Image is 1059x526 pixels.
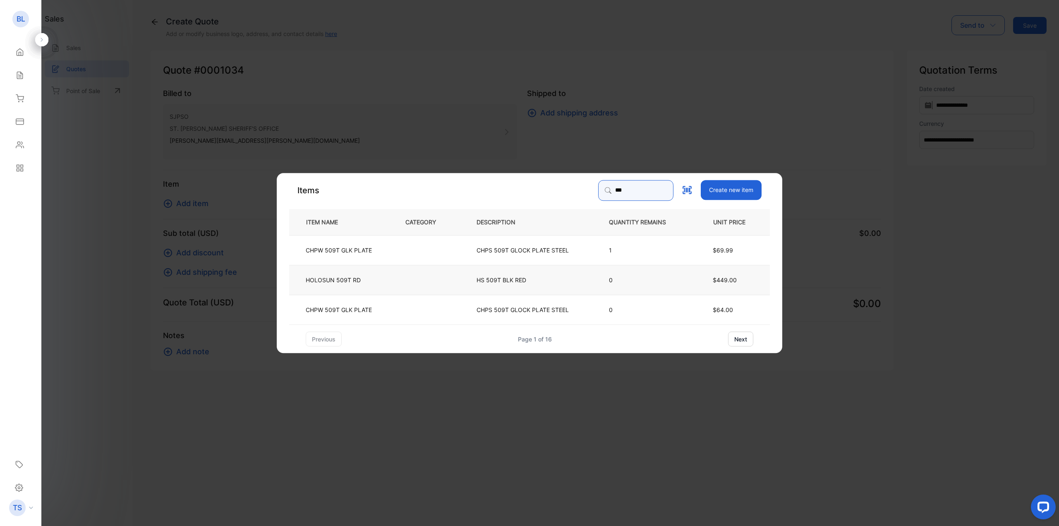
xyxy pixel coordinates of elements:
[609,218,679,226] p: QUANTITY REMAINS
[306,331,342,346] button: previous
[477,305,569,314] p: CHPS 509T GLOCK PLATE STEEL
[477,218,529,226] p: DESCRIPTION
[17,14,25,24] p: BL
[518,335,552,343] div: Page 1 of 16
[713,306,733,313] span: $64.00
[13,502,22,513] p: TS
[1024,491,1059,526] iframe: LiveChat chat widget
[405,218,449,226] p: CATEGORY
[477,276,526,284] p: HS 509T BLK RED
[303,218,351,226] p: ITEM NAME
[477,246,569,255] p: CHPS 509T GLOCK PLATE STEEL
[306,246,372,255] p: CHPW 509T GLK PLATE
[306,276,361,284] p: HOLOSUN 509T RD
[306,305,372,314] p: CHPW 509T GLK PLATE
[713,276,737,283] span: $449.00
[728,331,753,346] button: next
[609,246,679,255] p: 1
[609,305,679,314] p: 0
[707,218,756,226] p: UNIT PRICE
[609,276,679,284] p: 0
[297,184,319,197] p: Items
[701,180,762,200] button: Create new item
[713,247,733,254] span: $69.99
